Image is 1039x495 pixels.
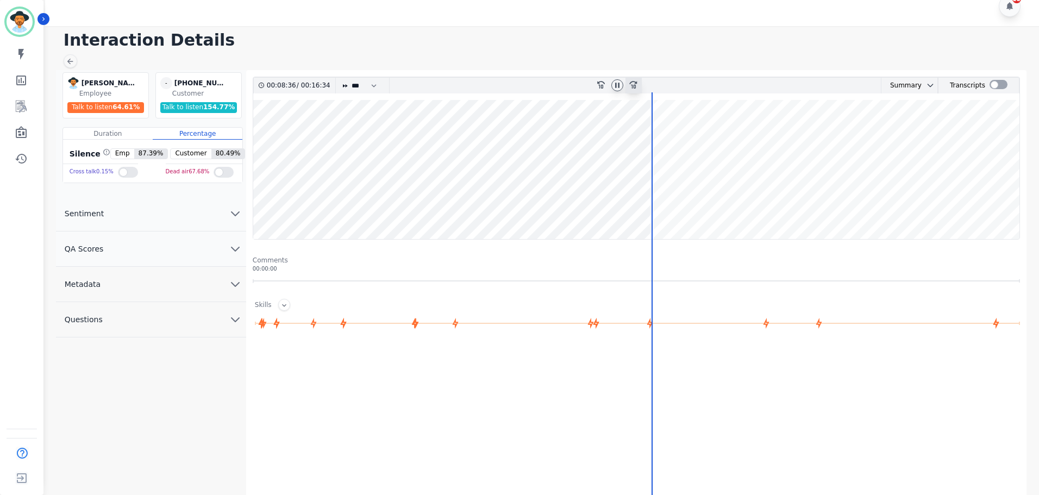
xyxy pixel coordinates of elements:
span: Emp [111,149,134,159]
div: [PHONE_NUMBER] [174,77,229,89]
div: Talk to listen [160,102,237,113]
button: QA Scores chevron down [56,231,246,267]
div: Cross talk 0.15 % [70,164,114,180]
div: / [267,78,333,93]
svg: chevron down [229,313,242,326]
span: - [160,77,172,89]
div: Duration [63,128,153,140]
span: 87.39 % [134,149,168,159]
svg: chevron down [229,207,242,220]
button: Questions chevron down [56,302,246,337]
div: Skills [255,300,272,311]
button: Sentiment chevron down [56,196,246,231]
div: Comments [253,256,1020,265]
div: Transcripts [950,78,985,93]
div: Silence [67,148,110,159]
div: 00:08:36 [267,78,297,93]
svg: chevron down [229,242,242,255]
span: Customer [171,149,211,159]
button: chevron down [922,81,935,90]
div: 00:16:34 [299,78,329,93]
span: Sentiment [56,208,112,219]
div: 00:00:00 [253,265,1020,273]
span: Questions [56,314,111,325]
img: Bordered avatar [7,9,33,35]
div: Percentage [153,128,242,140]
span: 80.49 % [211,149,245,159]
div: Customer [172,89,239,98]
span: QA Scores [56,243,112,254]
svg: chevron down [229,278,242,291]
div: Dead air 67.68 % [166,164,210,180]
svg: chevron down [926,81,935,90]
div: Summary [881,78,922,93]
h1: Interaction Details [64,30,1028,50]
div: [PERSON_NAME] [82,77,136,89]
div: Employee [79,89,146,98]
span: 64.61 % [112,103,140,111]
span: Metadata [56,279,109,290]
button: Metadata chevron down [56,267,246,302]
div: Talk to listen [67,102,145,113]
span: 154.77 % [203,103,235,111]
